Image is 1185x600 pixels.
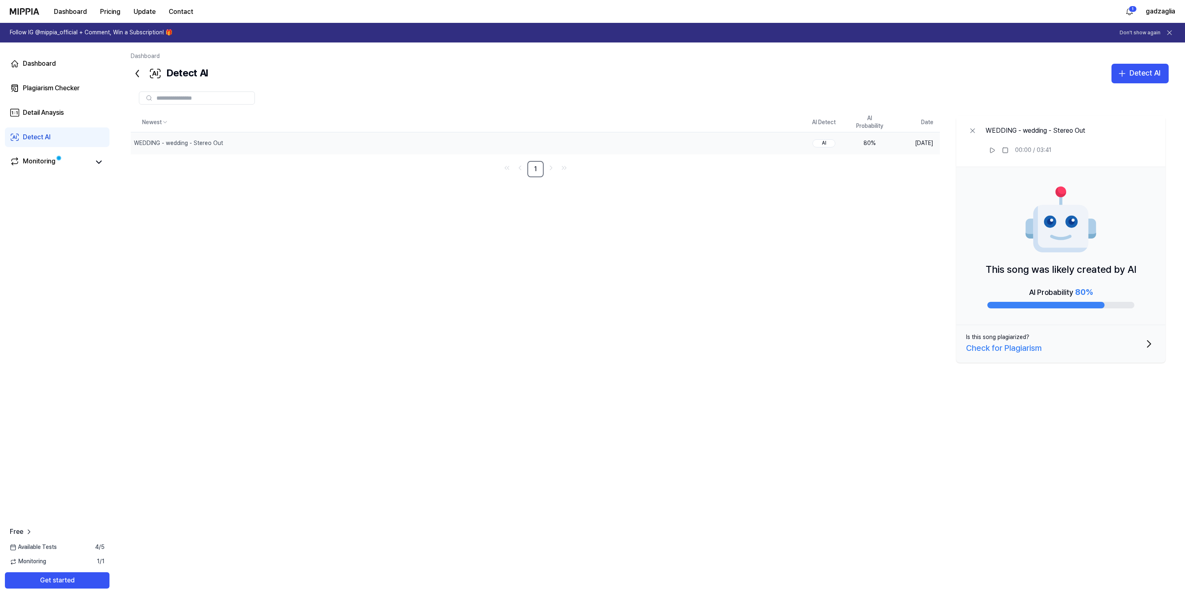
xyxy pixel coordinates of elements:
span: Available Tests [10,543,57,551]
a: Monitoring [10,156,90,168]
h1: Follow IG @mippia_official + Comment, Win a Subscription! 🎁 [10,29,172,37]
span: Monitoring [10,558,46,566]
img: 알림 [1125,7,1134,16]
button: Contact [162,4,200,20]
div: Check for Plagiarism [966,341,1042,355]
a: Detect AI [5,127,109,147]
div: 00:00 / 03:41 [1015,146,1051,154]
div: 1 [1129,6,1137,12]
a: Update [127,0,162,23]
div: AI [812,139,835,147]
th: AI Detect [801,113,847,132]
th: Date [893,113,940,132]
button: Detect AI [1111,64,1169,83]
span: 4 / 5 [95,543,105,551]
a: Dashboard [131,53,160,59]
div: 80 % [853,139,886,147]
div: Detect AI [131,64,208,83]
a: 1 [527,161,544,177]
td: [DATE] [893,132,940,154]
img: AI [1024,183,1098,257]
button: gadzaglia [1146,7,1175,16]
a: Dashboard [5,54,109,74]
div: Detail Anaysis [23,108,64,118]
span: 80 % [1075,287,1093,297]
a: Detail Anaysis [5,103,109,123]
a: Go to previous page [514,162,526,174]
img: logo [10,8,39,15]
button: Don't show again [1120,29,1160,36]
div: Plagiarism Checker [23,83,80,93]
th: AI Probability [847,113,893,132]
div: WEDDING - wedding - Stereo Out [134,139,223,147]
a: Go to first page [501,162,513,174]
span: 1 / 1 [97,558,105,566]
button: Pricing [94,4,127,20]
nav: pagination [131,161,940,177]
a: Go to last page [558,162,570,174]
div: Detect AI [1129,67,1160,79]
div: AI Probability [1029,286,1093,299]
a: Plagiarism Checker [5,78,109,98]
div: Monitoring [23,156,56,168]
p: This song was likely created by AI [986,262,1136,277]
div: Is this song plagiarized? [966,333,1029,341]
a: Free [10,527,33,537]
button: Get started [5,572,109,589]
button: Update [127,4,162,20]
span: Free [10,527,23,537]
a: Go to next page [545,162,557,174]
div: Dashboard [23,59,56,69]
button: Dashboard [47,4,94,20]
div: Detect AI [23,132,51,142]
button: Is this song plagiarized?Check for Plagiarism [956,325,1165,363]
button: 알림1 [1123,5,1136,18]
div: WEDDING - wedding - Stereo Out [986,126,1085,136]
